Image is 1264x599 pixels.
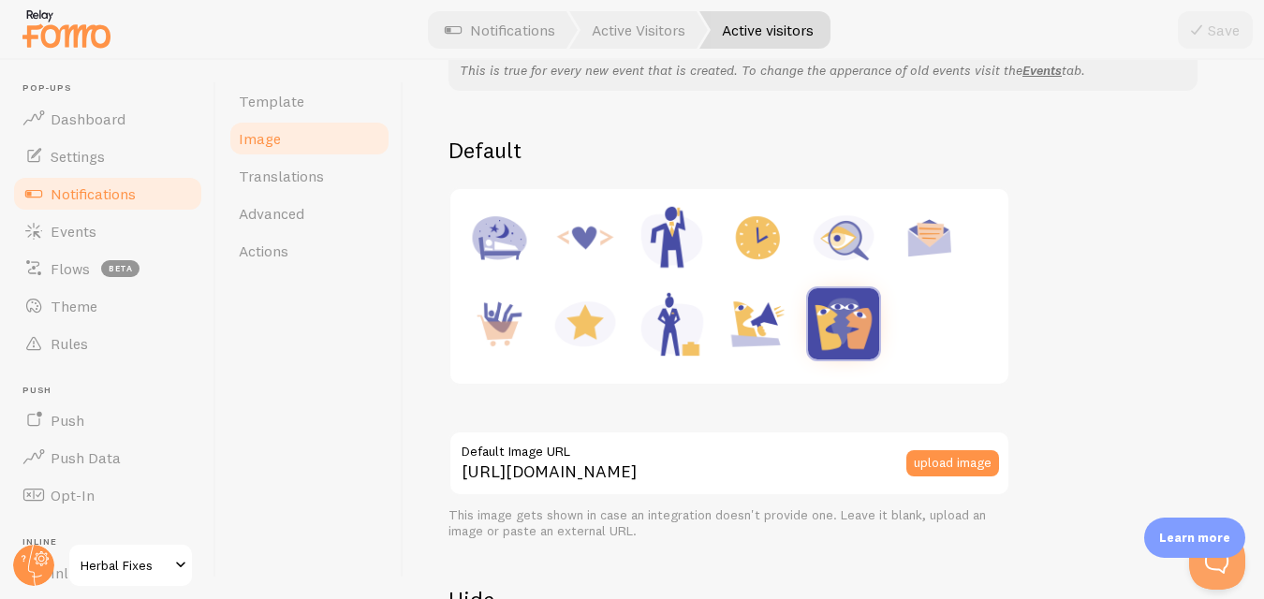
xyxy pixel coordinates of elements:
[228,82,391,120] a: Template
[448,431,1010,462] label: Default Image URL
[448,136,1219,165] h2: Default
[1159,529,1230,547] p: Learn more
[460,61,1186,80] p: This is true for every new event that is created. To change the apperance of old events visit the...
[228,157,391,195] a: Translations
[51,184,136,203] span: Notifications
[51,259,90,278] span: Flows
[894,202,965,273] img: Newsletter
[81,554,169,577] span: Herbal Fixes
[239,129,281,148] span: Image
[101,260,140,277] span: beta
[550,288,621,359] img: Rating
[22,385,204,397] span: Push
[51,222,96,241] span: Events
[11,250,204,287] a: Flows beta
[11,439,204,476] a: Push Data
[51,486,95,504] span: Opt-In
[808,288,879,359] img: Custom
[808,202,879,273] img: Inquiry
[51,448,121,467] span: Push Data
[11,325,204,362] a: Rules
[51,411,84,430] span: Push
[636,288,707,359] img: Female Executive
[51,334,88,353] span: Rules
[239,204,304,223] span: Advanced
[11,138,204,175] a: Settings
[20,5,113,52] img: fomo-relay-logo-orange.svg
[22,536,204,548] span: Inline
[239,167,324,185] span: Translations
[228,232,391,270] a: Actions
[448,507,1010,540] div: This image gets shown in case an integration doesn't provide one. Leave it blank, upload an image...
[550,202,621,273] img: Code
[228,195,391,232] a: Advanced
[11,100,204,138] a: Dashboard
[1189,533,1245,590] iframe: Help Scout Beacon - Open
[51,297,97,315] span: Theme
[1022,62,1062,79] a: Events
[636,202,707,273] img: Male Executive
[51,110,125,128] span: Dashboard
[11,212,204,250] a: Events
[722,288,793,359] img: Shoutout
[51,147,105,166] span: Settings
[463,202,535,273] img: Accommodation
[1144,518,1245,558] div: Learn more
[722,202,793,273] img: Appointment
[228,120,391,157] a: Image
[11,175,204,212] a: Notifications
[67,543,194,588] a: Herbal Fixes
[463,288,535,359] img: Purchase
[11,287,204,325] a: Theme
[11,476,204,514] a: Opt-In
[906,450,999,476] button: upload image
[239,241,288,260] span: Actions
[239,92,304,110] span: Template
[11,402,204,439] a: Push
[22,82,204,95] span: Pop-ups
